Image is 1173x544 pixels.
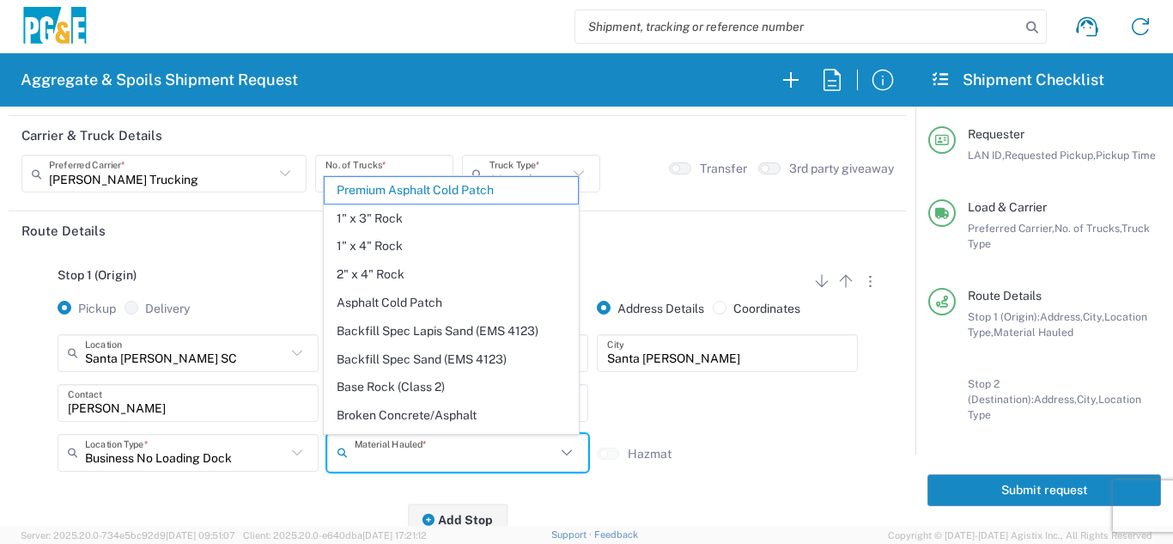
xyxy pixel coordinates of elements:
span: Backfill Spec Lapis Sand (EMS 4123) [325,318,577,345]
span: Pickup Time [1096,149,1156,162]
span: City, [1083,310,1104,323]
span: Broken Concrete/Asphalt [325,402,577,429]
a: Support [551,529,594,540]
span: Base Rock (Class 2) [325,374,577,400]
img: pge [21,7,89,47]
span: Copyright © [DATE]-[DATE] Agistix Inc., All Rights Reserved [888,528,1152,543]
span: Backfill Spec Sand (EMS 4123) [325,346,577,373]
span: Stop 1 (Origin): [968,310,1040,323]
button: Add Stop [408,504,507,535]
h2: Aggregate & Spoils Shipment Request [21,70,298,90]
span: LAN ID, [968,149,1005,162]
span: Address, [1034,393,1077,406]
span: No. of Trucks, [1054,222,1121,235]
h2: Shipment Checklist [931,70,1104,90]
label: Coordinates [713,301,800,316]
span: [DATE] 09:51:07 [166,530,235,541]
span: Route Details [968,289,1042,303]
h2: Carrier & Truck Details [21,127,162,144]
span: Stop 2 (Destination): [968,377,1034,406]
input: Shipment, tracking or reference number [575,10,1020,43]
h2: Route Details [21,223,106,240]
label: Transfer [700,161,747,176]
span: Asphalt Cold Patch [325,290,577,316]
span: Requested Pickup, [1005,149,1096,162]
span: Client: 2025.20.0-e640dba [243,530,427,541]
span: [DATE] 17:21:12 [362,530,427,541]
span: Server: 2025.20.0-734e5bc92d9 [21,530,235,541]
label: Hazmat [628,446,672,461]
label: 3rd party giveaway [789,161,894,176]
label: Address Details [597,301,704,316]
span: Preferred Carrier, [968,222,1054,235]
span: Address, [1040,310,1083,323]
span: 1" x 3" Rock [325,205,577,232]
button: Submit request [927,474,1161,506]
a: Feedback [594,529,638,540]
span: City, [1077,393,1098,406]
span: Material Hauled [994,326,1073,339]
span: Stop 1 (Origin) [58,268,137,282]
span: 1" x 4" Rock [325,233,577,260]
span: C-Ballast [325,431,577,457]
span: 2" x 4" Rock [325,261,577,288]
span: Premium Asphalt Cold Patch [325,177,577,204]
span: Requester [968,127,1024,141]
span: Load & Carrier [968,200,1047,214]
